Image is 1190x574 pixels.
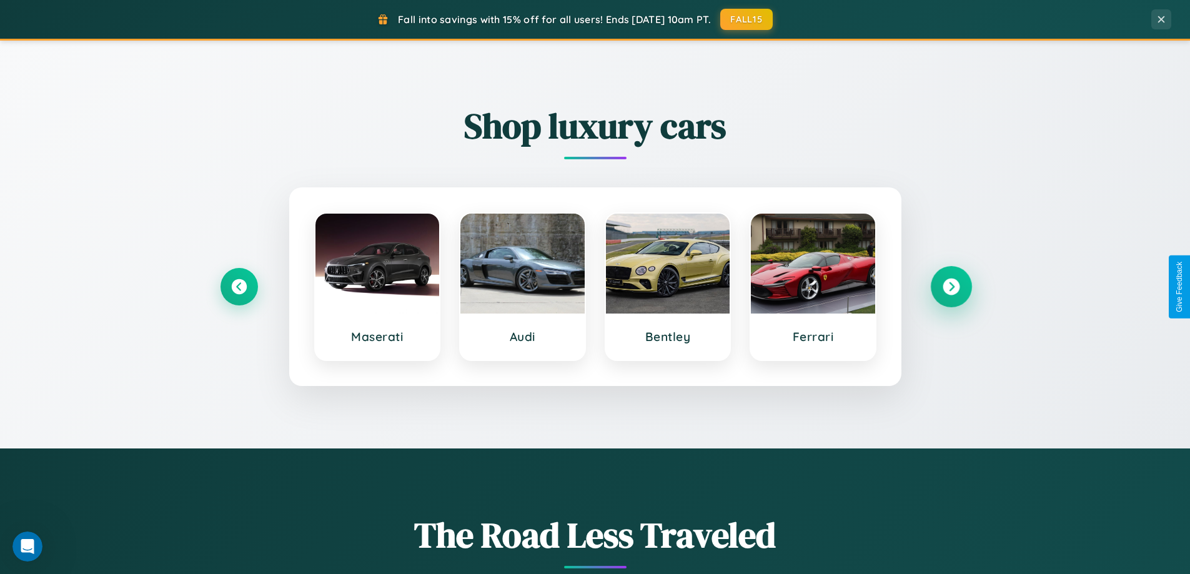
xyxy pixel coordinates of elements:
iframe: Intercom live chat [12,532,42,562]
h3: Bentley [618,329,718,344]
h3: Maserati [328,329,427,344]
h3: Ferrari [763,329,863,344]
h3: Audi [473,329,572,344]
h1: The Road Less Traveled [221,511,970,559]
h2: Shop luxury cars [221,102,970,150]
span: Fall into savings with 15% off for all users! Ends [DATE] 10am PT. [398,13,711,26]
button: FALL15 [720,9,773,30]
div: Give Feedback [1175,262,1184,312]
